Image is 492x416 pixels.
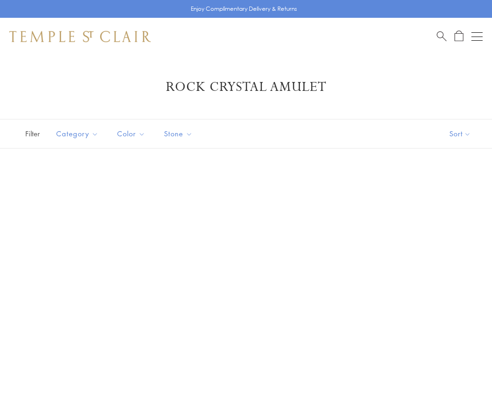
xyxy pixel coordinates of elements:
[49,123,105,144] button: Category
[191,4,297,14] p: Enjoy Complimentary Delivery & Returns
[437,30,447,42] a: Search
[112,128,152,140] span: Color
[23,79,469,96] h1: Rock Crystal Amulet
[157,123,200,144] button: Stone
[159,128,200,140] span: Stone
[428,119,492,148] button: Show sort by
[455,30,463,42] a: Open Shopping Bag
[471,31,483,42] button: Open navigation
[9,31,151,42] img: Temple St. Clair
[52,128,105,140] span: Category
[110,123,152,144] button: Color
